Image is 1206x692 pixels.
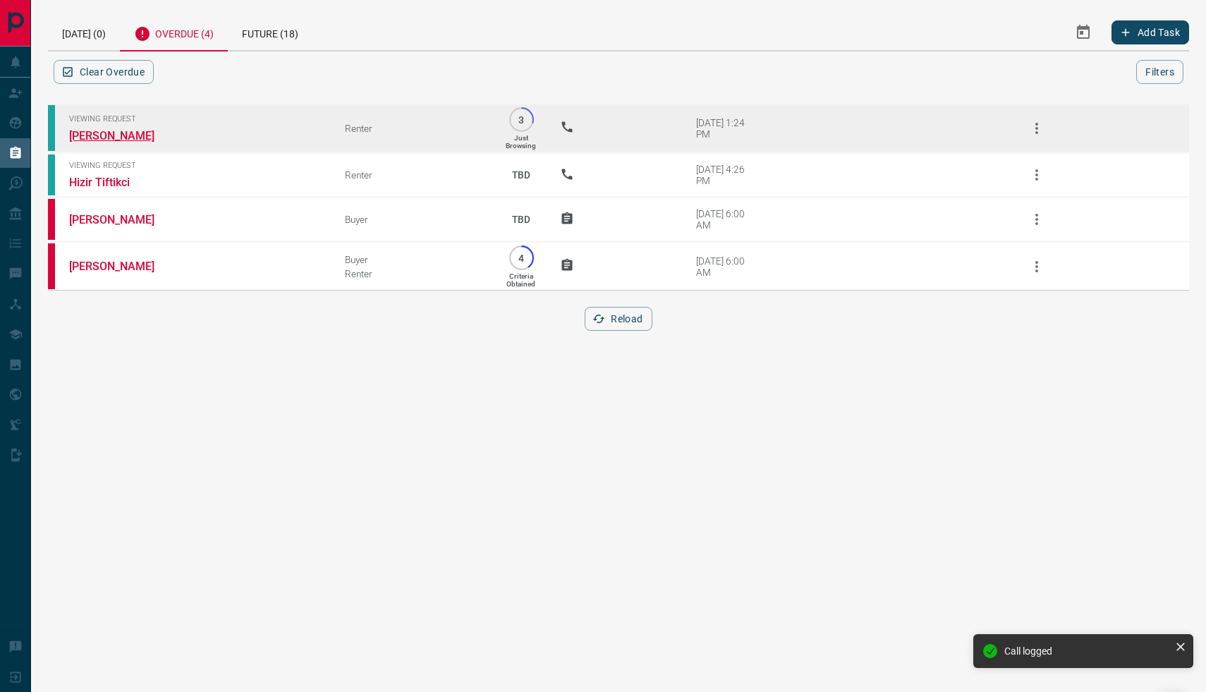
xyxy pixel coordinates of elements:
p: 3 [516,114,527,125]
div: [DATE] 6:00 AM [696,255,756,278]
a: Hizir Tiftikci [69,176,175,189]
p: TBD [504,200,539,238]
div: [DATE] (0) [48,14,120,50]
div: Overdue (4) [120,14,228,51]
div: property.ca [48,199,55,240]
button: Filters [1136,60,1183,84]
a: [PERSON_NAME] [69,129,175,142]
a: [PERSON_NAME] [69,260,175,273]
button: Select Date Range [1066,16,1100,49]
p: TBD [504,156,539,194]
p: 4 [516,253,527,263]
span: Viewing Request [69,161,324,170]
div: Buyer [345,254,482,265]
div: Future (18) [228,14,312,50]
div: condos.ca [48,105,55,151]
div: property.ca [48,243,55,289]
div: Renter [345,123,482,134]
p: Just Browsing [506,134,536,150]
a: [PERSON_NAME] [69,213,175,226]
p: Criteria Obtained [506,272,535,288]
div: [DATE] 6:00 AM [696,208,756,231]
span: Viewing Request [69,114,324,123]
div: Renter [345,169,482,181]
div: [DATE] 1:24 PM [696,117,756,140]
div: [DATE] 4:26 PM [696,164,756,186]
div: condos.ca [48,154,55,195]
div: Buyer [345,214,482,225]
div: Call logged [1004,645,1169,657]
button: Clear Overdue [54,60,154,84]
div: Renter [345,268,482,279]
button: Add Task [1111,20,1189,44]
button: Reload [585,307,652,331]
